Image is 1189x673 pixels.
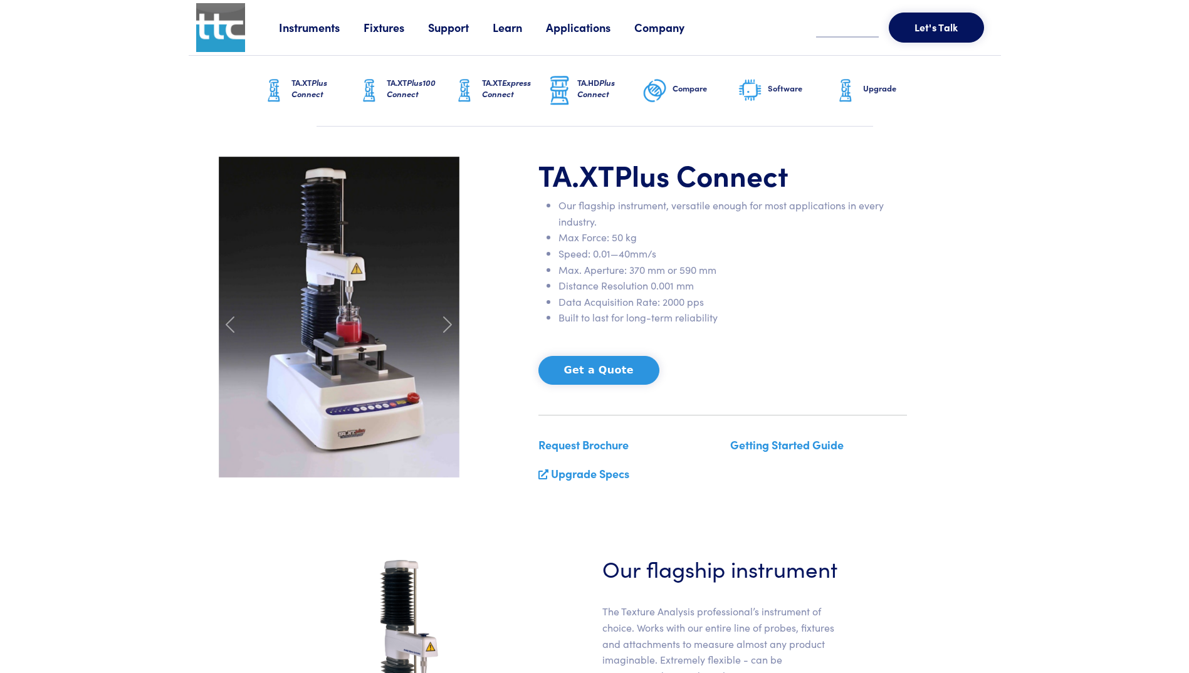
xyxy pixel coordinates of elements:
h6: TA.HD [577,77,642,100]
h6: Compare [673,83,738,94]
img: ta-xt-graphic.png [833,75,858,107]
li: Distance Resolution 0.001 mm [558,278,907,294]
a: Company [634,19,708,35]
a: Fixtures [364,19,428,35]
a: Compare [642,56,738,126]
span: Plus Connect [291,76,327,100]
li: Max. Aperture: 370 mm or 590 mm [558,262,907,278]
img: ta-xt-graphic.png [261,75,286,107]
img: software-graphic.png [738,78,763,104]
img: ttc_logo_1x1_v1.0.png [196,3,245,52]
h6: TA.XT [291,77,357,100]
li: Built to last for long-term reliability [558,310,907,326]
img: ta-hd-graphic.png [547,75,572,107]
li: Our flagship instrument, versatile enough for most applications in every industry. [558,197,907,229]
h6: Upgrade [863,83,928,94]
a: Applications [546,19,634,35]
a: TA.XTPlus100 Connect [357,56,452,126]
img: compare-graphic.png [642,75,668,107]
span: Plus Connect [577,76,615,100]
li: Data Acquisition Rate: 2000 pps [558,294,907,310]
img: carousel-ta-xt-plus-bloom.jpg [219,157,459,477]
button: Let's Talk [889,13,984,43]
a: Instruments [279,19,364,35]
li: Speed: 0.01—40mm/s [558,246,907,262]
a: Software [738,56,833,126]
h3: Our flagship instrument [602,553,843,583]
img: ta-xt-graphic.png [357,75,382,107]
h6: TA.XT [482,77,547,100]
a: TA.XTPlus Connect [261,56,357,126]
a: Getting Started Guide [730,437,844,452]
button: Get a Quote [538,356,659,385]
span: Plus Connect [614,154,788,194]
a: Support [428,19,493,35]
h6: Software [768,83,833,94]
a: Request Brochure [538,437,629,452]
h6: TA.XT [387,77,452,100]
a: Upgrade [833,56,928,126]
img: ta-xt-graphic.png [452,75,477,107]
a: Upgrade Specs [551,466,629,481]
h1: TA.XT [538,157,907,193]
a: TA.XTExpress Connect [452,56,547,126]
span: Express Connect [482,76,531,100]
a: TA.HDPlus Connect [547,56,642,126]
li: Max Force: 50 kg [558,229,907,246]
span: Plus100 Connect [387,76,436,100]
a: Learn [493,19,546,35]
